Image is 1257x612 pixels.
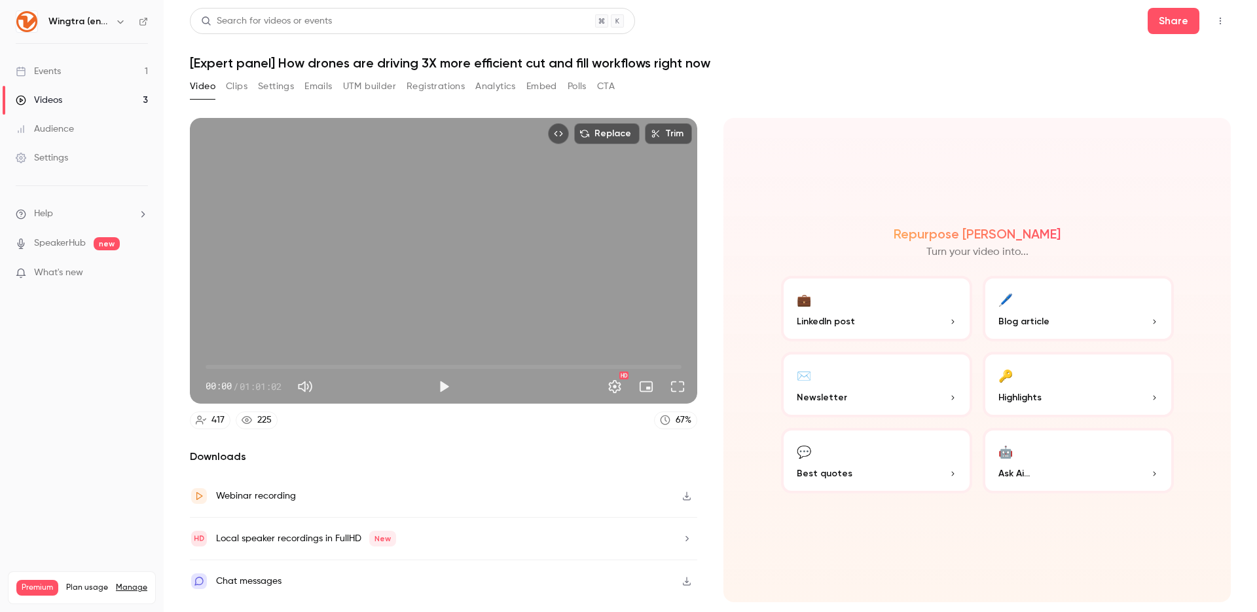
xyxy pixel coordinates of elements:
button: Full screen [665,373,691,400]
a: 417 [190,411,230,429]
div: 💬 [797,441,811,461]
button: 🖊️Blog article [983,276,1174,341]
button: Clips [226,76,247,97]
button: 💼LinkedIn post [781,276,972,341]
div: Webinar recording [216,488,296,504]
a: 225 [236,411,278,429]
div: Chat messages [216,573,282,589]
button: Mute [292,373,318,400]
h2: Downloads [190,449,697,465]
span: new [94,237,120,250]
div: 🖊️ [998,289,1013,309]
span: Newsletter [797,391,847,404]
div: 💼 [797,289,811,309]
span: Blog article [998,315,1049,328]
button: Embed video [548,123,569,144]
span: LinkedIn post [797,315,855,328]
div: 00:00 [206,379,282,393]
div: Audience [16,123,74,136]
button: Top Bar Actions [1210,10,1231,31]
button: Polls [568,76,587,97]
button: Settings [602,373,628,400]
span: Highlights [998,391,1042,404]
li: help-dropdown-opener [16,207,148,221]
div: HD [619,372,628,379]
button: Settings [258,76,294,97]
div: Settings [16,151,68,164]
img: Wingtra (english) [16,11,37,32]
button: UTM builder [343,76,396,97]
button: Analytics [475,76,516,97]
span: Ask Ai... [998,467,1030,480]
button: Video [190,76,215,97]
button: 🔑Highlights [983,352,1174,417]
div: Local speaker recordings in FullHD [216,531,396,546]
a: 67% [654,411,697,429]
h1: [Expert panel] How drones are driving 3X more efficient cut and fill workflows right now [190,55,1231,71]
div: 🤖 [998,441,1013,461]
button: Trim [645,123,692,144]
button: 🤖Ask Ai... [983,428,1174,493]
div: 225 [257,413,272,427]
a: SpeakerHub [34,237,86,250]
button: Embed [526,76,557,97]
p: Turn your video into... [926,244,1029,260]
button: Replace [574,123,640,144]
span: 00:00 [206,379,232,393]
a: Manage [116,583,147,593]
button: Turn on miniplayer [633,373,659,400]
button: Registrations [407,76,465,97]
button: Share [1148,8,1199,34]
span: New [369,531,396,546]
span: Premium [16,580,58,596]
div: 67 % [676,413,691,427]
span: 01:01:02 [240,379,282,393]
span: Plan usage [66,583,108,593]
div: 🔑 [998,365,1013,385]
h6: Wingtra (english) [48,15,110,28]
button: ✉️Newsletter [781,352,972,417]
h2: Repurpose [PERSON_NAME] [894,226,1061,242]
span: / [233,379,238,393]
span: Help [34,207,53,221]
button: Play [431,373,457,400]
span: What's new [34,266,83,280]
div: ✉️ [797,365,811,385]
button: CTA [597,76,615,97]
div: Search for videos or events [201,14,332,28]
div: 417 [211,413,225,427]
button: Emails [304,76,332,97]
span: Best quotes [797,467,852,480]
div: Videos [16,94,62,107]
div: Events [16,65,61,78]
button: 💬Best quotes [781,428,972,493]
